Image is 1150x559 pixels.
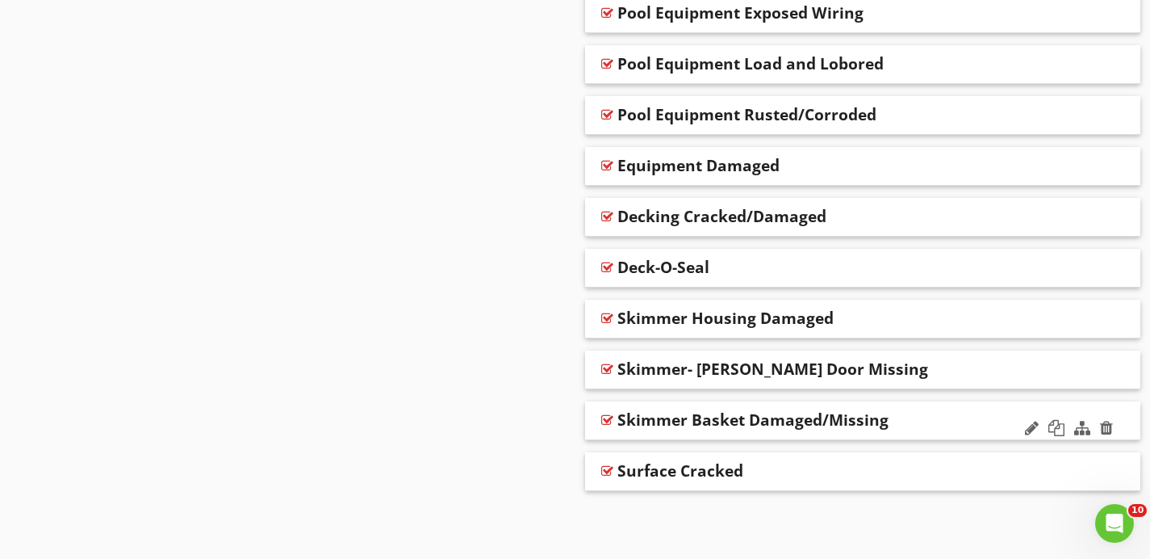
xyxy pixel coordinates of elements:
[1095,504,1134,543] iframe: Intercom live chat
[617,309,834,328] div: Skimmer Housing Damaged
[617,461,743,481] div: Surface Cracked
[617,3,864,23] div: Pool Equipment Exposed Wiring
[617,105,876,124] div: Pool Equipment Rusted/Corroded
[617,207,826,226] div: Decking Cracked/Damaged
[617,359,928,379] div: Skimmer- [PERSON_NAME] Door Missing
[617,54,884,74] div: Pool Equipment Load and Lobored
[1128,504,1147,517] span: 10
[617,156,780,175] div: Equipment Damaged
[617,410,889,430] div: Skimmer Basket Damaged/Missing
[617,258,709,277] div: Deck-O-Seal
